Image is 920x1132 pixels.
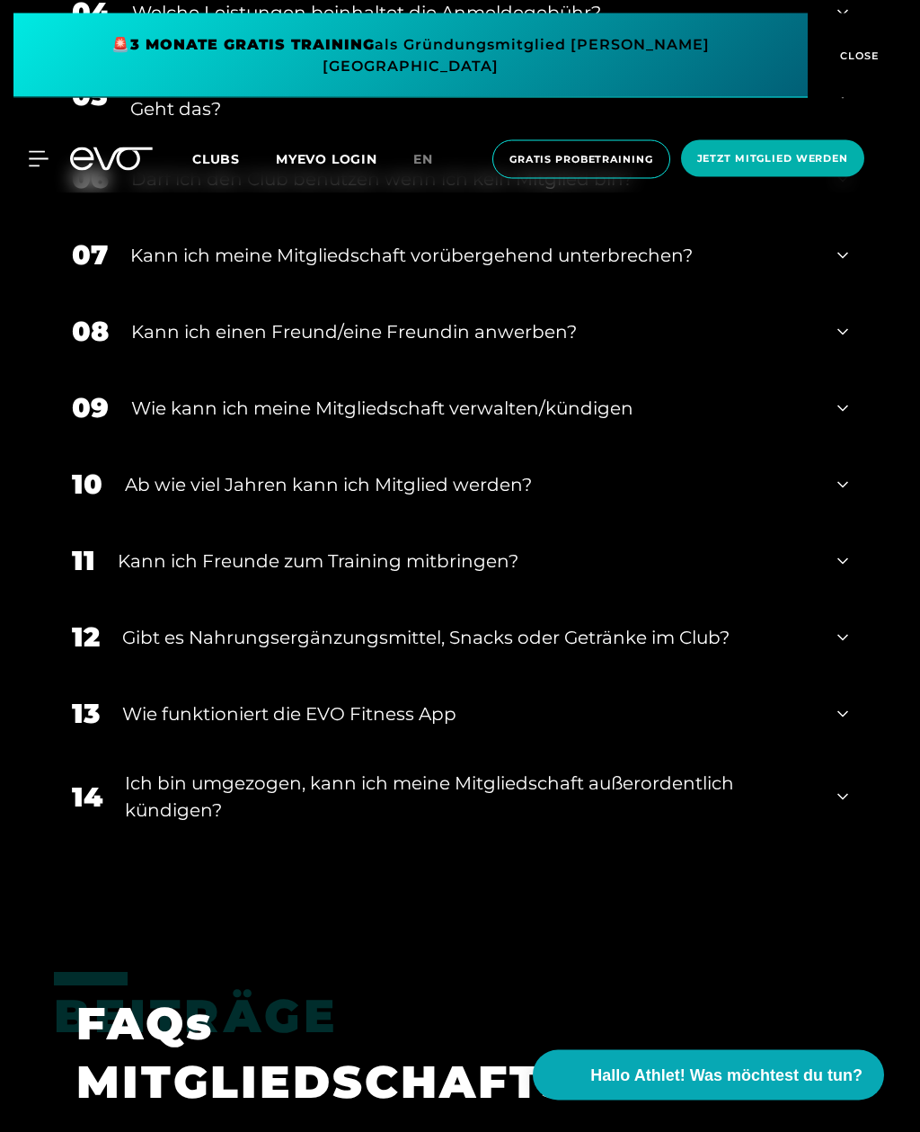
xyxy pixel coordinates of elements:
[125,472,815,499] div: Ab wie viel Jahren kann ich Mitglied werden?
[130,243,815,270] div: Kann ich meine Mitgliedschaft vorübergehend unterbrechen?
[72,541,95,582] div: 11
[122,625,815,652] div: Gibt es Nahrungsergänzungsmittel, Snacks oder Getränke im Club?
[192,151,240,167] span: Clubs
[72,312,109,352] div: 08
[72,465,102,505] div: 10
[509,152,653,167] span: Gratis Probetraining
[122,701,815,728] div: Wie funktioniert die EVO Fitness App
[590,1064,862,1088] span: Hallo Athlet! Was möchtest du tun?
[413,151,433,167] span: en
[276,151,377,167] a: MYEVO LOGIN
[131,396,815,423] div: Wie kann ich meine Mitgliedschaft verwalten/kündigen
[808,13,907,98] button: CLOSE
[72,618,100,658] div: 12
[533,1050,884,1101] button: Hallo Athlet! Was möchtest du tun?
[487,140,676,179] a: Gratis Probetraining
[192,150,276,167] a: Clubs
[697,151,848,166] span: Jetzt Mitglied werden
[72,778,102,818] div: 14
[676,140,870,179] a: Jetzt Mitglied werden
[72,388,109,429] div: 09
[413,149,455,170] a: en
[836,48,880,64] span: CLOSE
[125,771,815,824] div: Ich bin umgezogen, kann ich meine Mitgliedschaft außerordentlich kündigen?
[72,236,108,276] div: 07
[72,694,100,735] div: 13
[76,995,821,1112] h1: FAQs MITGLIEDSCHAFTSBEITRÄGE
[131,319,815,346] div: Kann ich einen Freund/eine Freundin anwerben?
[118,548,815,575] div: Kann ich Freunde zum Training mitbringen?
